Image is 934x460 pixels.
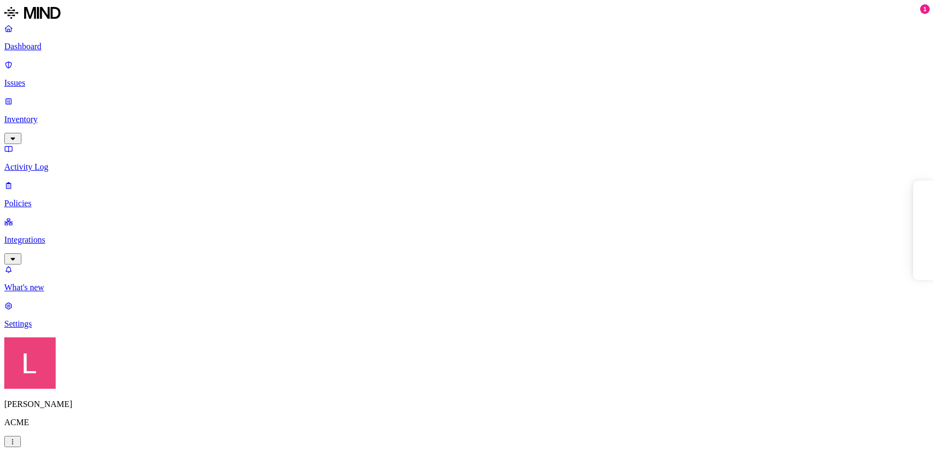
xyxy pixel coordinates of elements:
p: Activity Log [4,162,930,172]
a: Issues [4,60,930,88]
p: Settings [4,319,930,329]
img: Landen Brown [4,337,56,389]
p: Integrations [4,235,930,245]
a: Settings [4,301,930,329]
a: What's new [4,265,930,292]
a: Inventory [4,96,930,142]
a: Integrations [4,217,930,263]
p: ACME [4,418,930,427]
p: What's new [4,283,930,292]
img: MIND [4,4,60,21]
p: Policies [4,199,930,208]
a: Dashboard [4,24,930,51]
p: Inventory [4,115,930,124]
p: Issues [4,78,930,88]
a: MIND [4,4,930,24]
p: Dashboard [4,42,930,51]
a: Policies [4,180,930,208]
a: Activity Log [4,144,930,172]
div: 1 [920,4,930,14]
